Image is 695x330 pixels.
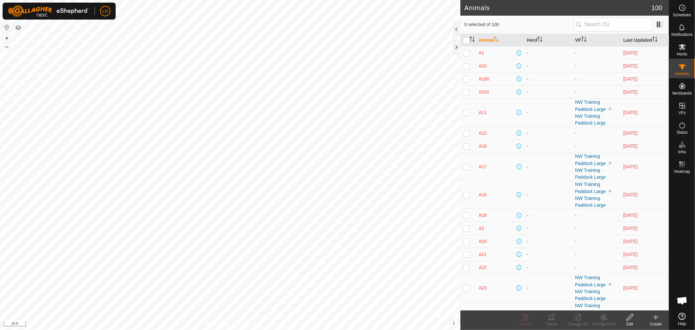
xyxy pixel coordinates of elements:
[479,109,487,116] span: A11
[607,282,612,287] img: to
[539,321,565,327] div: Tracks
[575,168,606,180] a: NW Training Paddock Large
[575,76,577,82] app-display-virtual-paddock-transition: -
[537,37,543,43] p-sorticon: Activate to sort
[479,285,487,292] span: A23
[581,37,586,43] p-sorticon: Activate to sort
[527,238,570,245] div: -
[575,154,606,166] a: NW Training Paddock Large
[607,106,612,112] img: to
[623,192,638,197] span: Oct 6, 2025, 6:11 PM
[470,37,475,43] p-sorticon: Activate to sort
[575,50,577,55] app-display-virtual-paddock-transition: -
[575,239,577,244] app-display-virtual-paddock-transition: -
[102,8,108,15] span: LH
[607,188,612,194] img: to
[494,37,499,43] p-sorticon: Activate to sort
[527,225,570,232] div: -
[575,63,577,68] app-display-virtual-paddock-transition: -
[643,321,669,327] div: Create
[623,213,638,218] span: Oct 6, 2025, 6:39 PM
[479,251,487,258] span: A21
[479,143,487,150] span: A16
[623,252,638,257] span: Oct 6, 2025, 6:48 PM
[479,63,487,69] span: A10
[479,89,489,96] span: A101
[675,72,689,76] span: Animals
[527,191,570,198] div: -
[527,163,570,170] div: -
[575,252,577,257] app-display-virtual-paddock-transition: -
[527,130,570,137] div: -
[574,18,653,31] input: Search (S)
[575,130,577,136] app-display-virtual-paddock-transition: -
[479,264,487,271] span: A22
[575,213,577,218] app-display-virtual-paddock-transition: -
[678,111,686,115] span: VPs
[591,321,617,327] div: Change Herd
[623,63,638,68] span: Oct 6, 2025, 6:47 PM
[623,265,638,270] span: Oct 6, 2025, 6:37 PM
[617,321,643,327] div: Edit
[8,5,89,17] img: Gallagher Logo
[3,34,11,42] button: +
[527,143,570,150] div: -
[565,321,591,327] div: Change VP
[575,196,606,208] a: NW Training Paddock Large
[623,226,638,231] span: Oct 11, 2025, 9:10 PM
[520,322,531,326] span: Delete
[673,291,692,310] div: Open chat
[623,164,638,169] span: Oct 6, 2025, 6:23 PM
[575,265,577,270] app-display-virtual-paddock-transition: -
[623,239,638,244] span: Oct 6, 2025, 6:34 PM
[623,76,638,82] span: Oct 11, 2025, 9:17 PM
[527,89,570,96] div: -
[527,212,570,219] div: -
[621,34,669,47] th: Last Updated
[479,163,487,170] span: A17
[575,226,577,231] app-display-virtual-paddock-transition: -
[623,130,638,136] span: Oct 6, 2025, 6:41 PM
[527,76,570,82] div: -
[575,89,577,95] app-display-virtual-paddock-transition: -
[479,212,487,219] span: A19
[575,143,577,149] app-display-virtual-paddock-transition: -
[652,37,658,43] p-sorticon: Activate to sort
[623,143,638,149] span: Oct 6, 2025, 6:34 PM
[453,321,455,326] span: i
[572,34,621,47] th: VP
[607,160,612,166] img: to
[623,285,638,291] span: Oct 6, 2025, 6:12 PM
[527,285,570,292] div: -
[479,50,484,56] span: A1
[479,130,487,137] span: A12
[476,34,524,47] th: Animal
[14,24,22,32] button: Map Layers
[607,310,612,315] img: to
[677,52,687,56] span: Herds
[678,322,686,326] span: Help
[676,130,688,134] span: Status
[3,43,11,51] button: –
[669,310,695,328] a: Help
[527,50,570,56] div: -
[527,63,570,69] div: -
[524,34,572,47] th: Herd
[527,251,570,258] div: -
[672,91,692,95] span: Neckbands
[652,3,662,13] span: 100
[575,275,606,287] a: NW Training Paddock Large
[479,225,484,232] span: A2
[237,322,256,327] a: Contact Us
[672,33,693,37] span: Notifications
[623,89,638,95] span: Oct 6, 2025, 6:34 PM
[479,76,489,82] span: A100
[575,113,606,126] a: NW Training Paddock Large
[575,99,606,112] a: NW Training Paddock Large
[623,110,638,115] span: Oct 6, 2025, 6:23 PM
[464,4,652,12] h2: Animals
[450,320,457,327] button: i
[623,50,638,55] span: Oct 11, 2025, 8:45 PM
[479,238,487,245] span: A20
[3,23,11,31] button: Reset Map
